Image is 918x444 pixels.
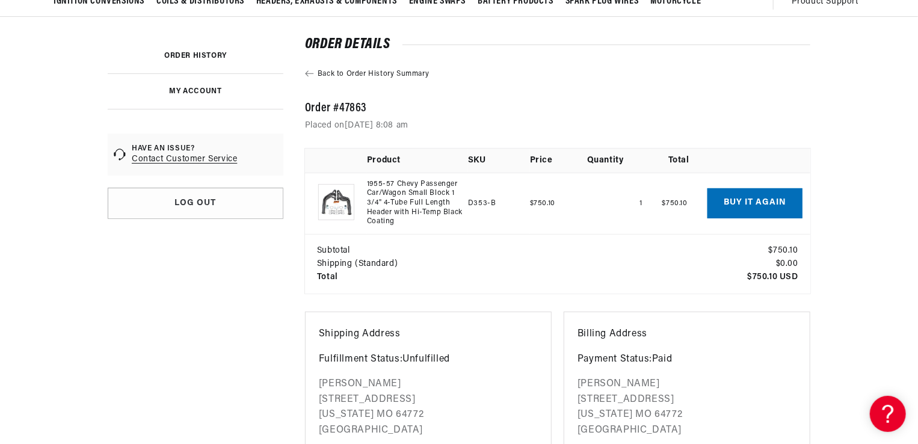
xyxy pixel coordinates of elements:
a: 1955-57 Chevy Passenger Car/Wagon Small Block 1 3/4" 4-Tube Full Length Header with Hi-Temp Black... [367,180,463,227]
p: [PERSON_NAME] [STREET_ADDRESS] [US_STATE] MO 64772 [GEOGRAPHIC_DATA] [578,377,796,438]
strong: Fulfillment Status: [319,354,402,364]
a: Back to Order History Summary [305,69,810,79]
th: SKU [468,149,530,173]
td: Total [305,271,650,294]
h2: Order #47863 [305,103,810,114]
img: 1955-57 Chevy Passenger Car/Wagon Small Block 1 3/4" 4-Tube Full Length Header with Hi-Temp Black... [318,184,354,220]
td: 1 [587,173,650,235]
span: $750.10 [530,200,555,207]
a: MY ACCOUNT [170,88,222,95]
p: Unfulfilled [319,352,538,368]
td: Subtotal [305,235,650,258]
th: Quantity [587,149,650,173]
p: Paid [578,352,796,368]
button: Buy it again [707,188,802,218]
time: [DATE] 8:08 am [345,121,408,130]
td: Shipping (Standard) [305,257,650,271]
a: ORDER HISTORY [164,52,227,60]
p: Billing Address [578,327,796,342]
h1: Order details [305,39,810,51]
td: $750.10 [650,235,810,258]
td: $750.10 USD [650,271,810,294]
th: Product [367,149,468,173]
div: HAVE AN ISSUE? [132,144,237,154]
td: D353-B [468,173,530,235]
strong: Payment Status: [578,354,652,364]
td: $750.10 [650,173,707,235]
th: Total [650,149,707,173]
p: Placed on [305,120,810,131]
a: Contact Customer Service [132,153,237,165]
p: Shipping Address [319,327,538,342]
a: Log out [108,188,283,219]
th: Price [530,149,587,173]
p: [PERSON_NAME] [STREET_ADDRESS] [US_STATE] MO 64772 [GEOGRAPHIC_DATA] [319,377,538,438]
td: $0.00 [650,257,810,271]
